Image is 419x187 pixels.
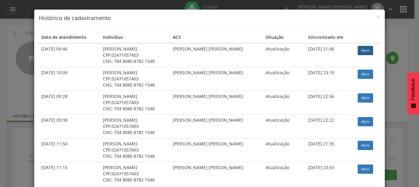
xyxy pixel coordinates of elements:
th: Data de atendimento [39,32,100,43]
div: CNS: 704 8080 8782 1548 [103,129,168,136]
div: Atualização [266,117,303,123]
td: [DATE] 11:15 [39,162,100,185]
td: [PERSON_NAME] [PERSON_NAME] [170,162,263,185]
div: CNS: 704 8080 8782 1548 [103,58,168,64]
div: CNS: 704 8080 8782 1548 [103,153,168,159]
td: [PERSON_NAME] [PERSON_NAME] [170,114,263,138]
div: Atualização [266,165,303,171]
td: [PERSON_NAME] [PERSON_NAME] [170,138,263,162]
th: Indivíduo [100,32,170,43]
th: Situação [263,32,306,43]
span: 02471057403 [112,123,139,129]
div: [PERSON_NAME] [103,46,168,52]
div: CNS: 704 8080 8782 1548 [103,82,168,88]
div: [PERSON_NAME] [103,117,168,123]
button: Feedback - Mostrar pesquisa [407,72,419,114]
div: Atualização [266,141,303,147]
div: CPF: [103,76,168,82]
span: 02471057403 [112,147,139,153]
th: Sincronizado em [306,32,355,43]
td: [PERSON_NAME] [PERSON_NAME] [170,43,263,67]
div: CNS: 704 8080 8782 1548 [103,177,168,183]
div: CPF: [103,52,168,58]
td: [DATE] 21:06 [306,43,355,67]
td: [DATE] 23:03 [306,162,355,185]
td: [DATE] 09:46 [39,43,100,67]
a: Abrir [358,165,373,174]
td: [PERSON_NAME] [PERSON_NAME] [170,91,263,114]
td: [DATE] 09:38 [39,114,100,138]
span: 02471057403 [112,76,139,82]
div: Atualização [266,70,303,76]
div: CPF: [103,100,168,106]
span: × [376,12,380,21]
div: [PERSON_NAME] [103,141,168,147]
div: CNS: 704 8080 8782 1548 [103,106,168,112]
td: [DATE] 11:50 [39,138,100,162]
div: [PERSON_NAME] [103,165,168,171]
div: Atualização [266,93,303,100]
div: CPF: [103,123,168,129]
div: CPF: [103,171,168,177]
th: ACS [170,32,263,43]
div: CPF: [103,147,168,153]
div: [PERSON_NAME] [103,70,168,76]
td: [PERSON_NAME] [PERSON_NAME] [170,67,263,91]
td: [DATE] 22:22 [306,114,355,138]
h4: Histórico de cadastramento [39,14,380,22]
button: Close [376,14,380,20]
span: Feedback [410,79,416,100]
a: Abrir [358,93,373,103]
span: 02471057403 [112,171,139,177]
span: 02471057403 [112,100,139,105]
td: [DATE] 22:56 [306,91,355,114]
div: Atualização [266,46,303,52]
span: 02471057403 [112,52,139,58]
td: [DATE] 09:28 [39,91,100,114]
a: Abrir [358,46,373,55]
a: Abrir [358,117,373,126]
a: Abrir [358,141,373,150]
td: [DATE] 21:35 [306,138,355,162]
td: [DATE] 23:10 [306,67,355,91]
div: [PERSON_NAME] [103,93,168,100]
td: [DATE] 10:00 [39,67,100,91]
a: Abrir [358,70,373,79]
